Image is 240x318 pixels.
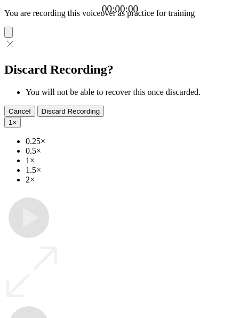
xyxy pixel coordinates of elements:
li: 0.5× [26,146,236,156]
button: 1× [4,117,21,128]
p: You are recording this voiceover as practice for training [4,9,236,18]
li: 2× [26,175,236,185]
button: Cancel [4,106,35,117]
h2: Discard Recording? [4,62,236,77]
li: 0.25× [26,137,236,146]
span: 1 [9,118,12,126]
a: 00:00:00 [102,3,138,15]
li: 1.5× [26,165,236,175]
li: 1× [26,156,236,165]
button: Discard Recording [37,106,105,117]
li: You will not be able to recover this once discarded. [26,88,236,97]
